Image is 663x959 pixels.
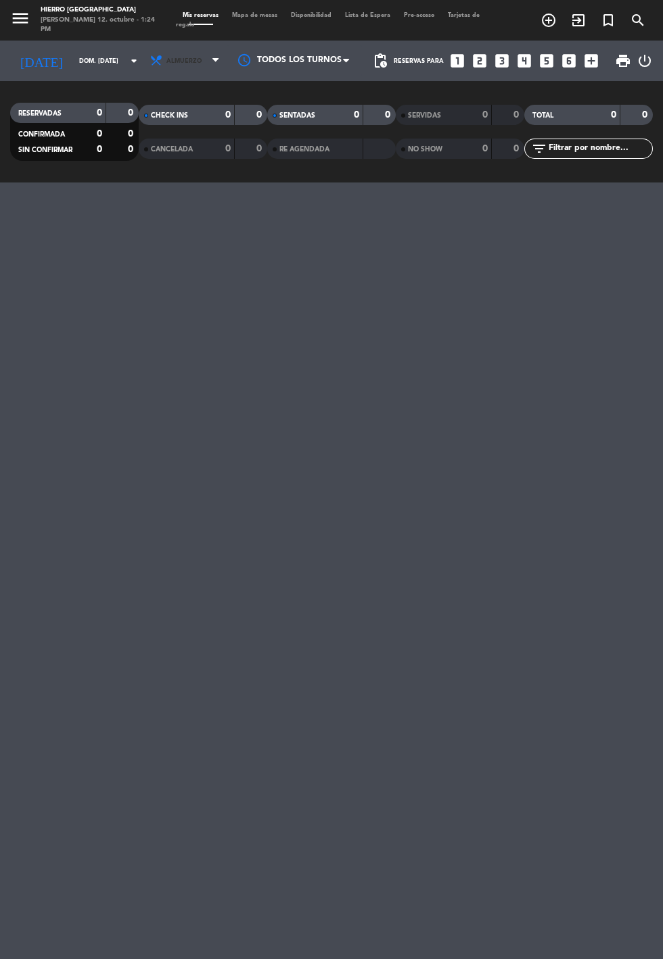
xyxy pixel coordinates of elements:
[18,147,72,153] span: SIN CONFIRMAR
[128,108,136,118] strong: 0
[394,57,444,65] span: Reservas para
[531,141,547,157] i: filter_list
[372,53,388,69] span: pending_actions
[284,12,338,18] span: Disponibilidad
[256,110,265,120] strong: 0
[41,5,156,16] div: Hierro [GEOGRAPHIC_DATA]
[560,52,578,70] i: looks_6
[151,146,193,153] span: CANCELADA
[449,52,466,70] i: looks_one
[611,110,616,120] strong: 0
[151,112,188,119] span: CHECK INS
[128,145,136,154] strong: 0
[516,52,533,70] i: looks_4
[256,144,265,153] strong: 0
[615,53,631,69] span: print
[10,8,30,32] button: menu
[408,146,442,153] span: NO SHOW
[570,12,587,28] i: exit_to_app
[630,12,646,28] i: search
[541,12,557,28] i: add_circle_outline
[166,57,202,65] span: Almuerzo
[354,110,359,120] strong: 0
[397,12,441,18] span: Pre-acceso
[547,141,652,156] input: Filtrar por nombre...
[493,52,511,70] i: looks_3
[225,110,231,120] strong: 0
[18,110,62,117] span: RESERVADAS
[41,16,156,35] div: [PERSON_NAME] 12. octubre - 1:24 PM
[97,129,102,139] strong: 0
[642,110,650,120] strong: 0
[279,146,329,153] span: RE AGENDADA
[513,144,522,153] strong: 0
[637,41,653,81] div: LOG OUT
[637,53,653,69] i: power_settings_new
[513,110,522,120] strong: 0
[279,112,315,119] span: SENTADAS
[128,129,136,139] strong: 0
[532,112,553,119] span: TOTAL
[385,110,393,120] strong: 0
[176,12,225,18] span: Mis reservas
[482,110,488,120] strong: 0
[225,144,231,153] strong: 0
[18,131,65,138] span: CONFIRMADA
[408,112,441,119] span: SERVIDAS
[10,8,30,28] i: menu
[482,144,488,153] strong: 0
[471,52,488,70] i: looks_two
[538,52,555,70] i: looks_5
[600,12,616,28] i: turned_in_not
[10,47,72,74] i: [DATE]
[126,53,142,69] i: arrow_drop_down
[225,12,284,18] span: Mapa de mesas
[97,108,102,118] strong: 0
[582,52,600,70] i: add_box
[338,12,397,18] span: Lista de Espera
[97,145,102,154] strong: 0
